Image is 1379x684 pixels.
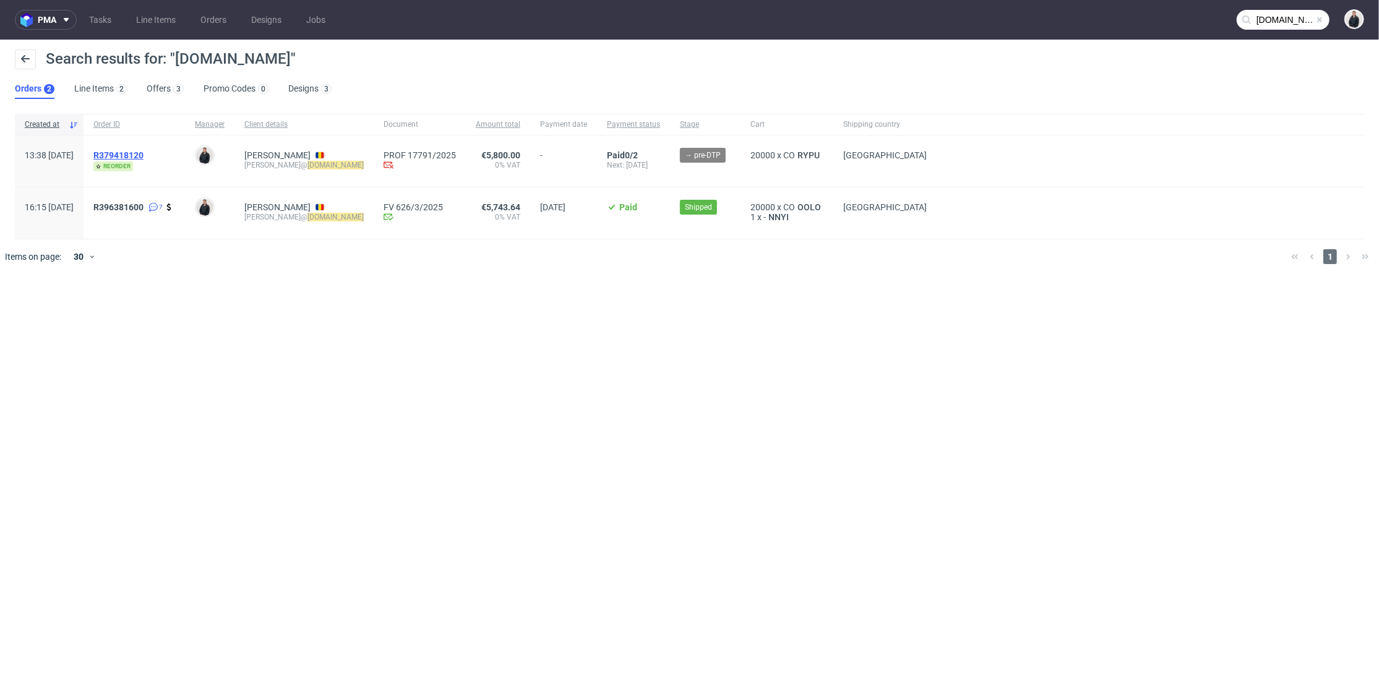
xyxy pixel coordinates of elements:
[307,213,364,221] mark: [DOMAIN_NAME]
[204,79,268,99] a: Promo Codes0
[244,202,311,212] a: [PERSON_NAME]
[244,212,364,222] div: [PERSON_NAME]@
[46,50,296,67] span: Search results for: "[DOMAIN_NAME]"
[384,150,456,160] a: PROF 17791/2025
[1323,249,1337,264] span: 1
[244,160,364,170] div: [PERSON_NAME]@
[25,150,74,160] span: 13:38 [DATE]
[750,150,823,160] div: x
[176,85,181,93] div: 3
[93,202,144,212] span: R396381600
[607,161,648,169] span: [DATE]
[783,202,795,212] span: CO
[244,150,311,160] a: [PERSON_NAME]
[750,212,755,222] span: 1
[119,85,124,93] div: 2
[324,85,329,93] div: 3
[15,10,77,30] button: pma
[15,79,54,99] a: Orders2
[750,202,823,212] div: x
[307,161,364,169] mark: [DOMAIN_NAME]
[607,161,626,169] span: Next:
[625,150,638,160] span: 0/2
[25,119,64,130] span: Created at
[288,79,332,99] a: Designs3
[244,10,289,30] a: Designs
[540,119,587,130] span: Payment date
[481,202,520,212] span: €5,743.64
[1346,11,1363,28] img: Adrian Margula
[129,10,183,30] a: Line Items
[795,202,823,212] a: OOLO
[619,202,637,212] span: Paid
[195,119,225,130] span: Manager
[384,119,456,130] span: Document
[843,150,927,160] span: [GEOGRAPHIC_DATA]
[82,10,119,30] a: Tasks
[146,202,163,212] a: 7
[25,202,74,212] span: 16:15 [DATE]
[685,202,712,213] span: Shipped
[481,150,520,160] span: €5,800.00
[261,85,265,93] div: 0
[74,79,127,99] a: Line Items2
[763,212,766,222] span: -
[159,202,163,212] span: 7
[766,212,791,222] a: NNYI
[244,119,364,130] span: Client details
[93,150,146,160] a: R379418120
[93,161,133,171] span: reorder
[38,15,56,24] span: pma
[5,250,61,263] span: Items on page:
[795,150,822,160] a: RYPU
[93,202,146,212] a: R396381600
[93,150,144,160] span: R379418120
[607,150,625,160] span: Paid
[384,202,456,212] a: FV 626/3/2025
[540,150,587,172] span: -
[843,119,927,130] span: Shipping country
[476,212,520,222] span: 0% VAT
[476,160,520,170] span: 0% VAT
[476,119,520,130] span: Amount total
[750,212,823,222] div: x
[750,202,775,212] span: 20000
[20,13,38,27] img: logo
[196,199,213,216] img: Adrian Margula
[47,85,51,93] div: 2
[685,150,721,161] span: → pre-DTP
[607,119,660,130] span: Payment status
[540,202,565,212] span: [DATE]
[783,150,795,160] span: CO
[843,202,927,212] span: [GEOGRAPHIC_DATA]
[93,119,175,130] span: Order ID
[147,79,184,99] a: Offers3
[196,147,213,164] img: Adrian Margula
[750,150,775,160] span: 20000
[750,119,823,130] span: Cart
[193,10,234,30] a: Orders
[299,10,333,30] a: Jobs
[680,119,731,130] span: Stage
[66,248,88,265] div: 30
